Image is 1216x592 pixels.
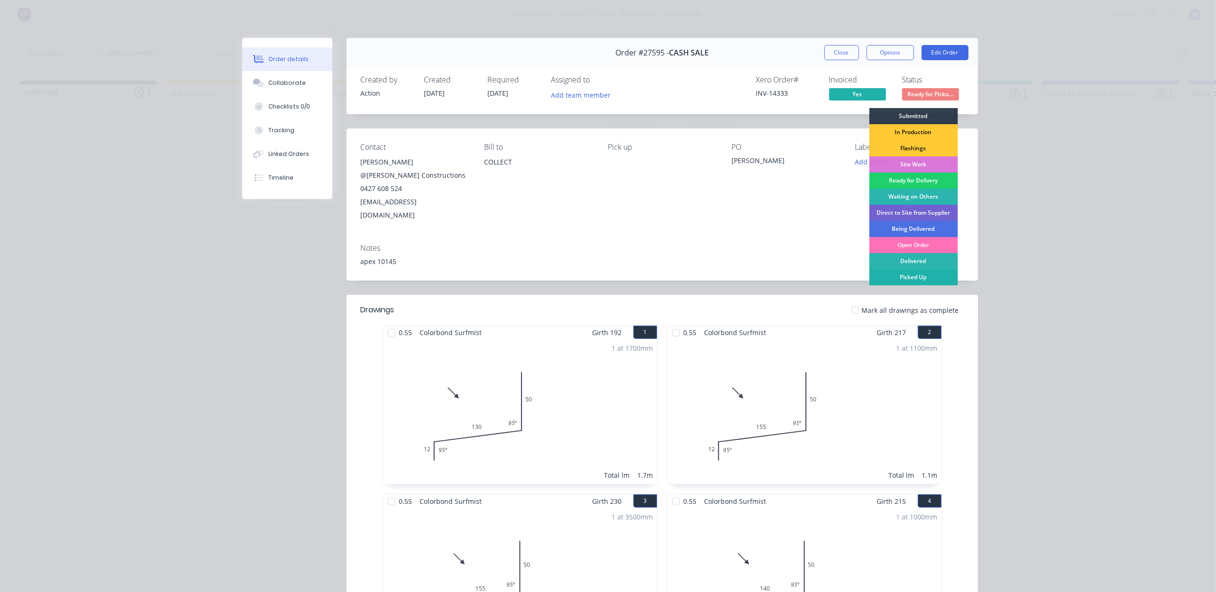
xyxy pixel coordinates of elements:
[869,124,958,140] div: In Production
[869,221,958,237] div: Being Delivered
[896,512,938,522] div: 1 at 1000mm
[395,326,416,339] span: 0.55
[669,48,709,57] span: CASH SALE
[593,326,622,339] span: Girth 192
[361,88,413,98] div: Action
[855,143,964,152] div: Labels
[902,75,964,84] div: Status
[395,494,416,508] span: 0.55
[242,47,332,71] button: Order details
[869,189,958,205] div: Waiting on Others
[889,470,914,480] div: Total lm
[902,88,959,100] span: Ready for Picku...
[612,343,653,353] div: 1 at 1700mm
[361,143,469,152] div: Contact
[242,142,332,166] button: Linked Orders
[268,126,294,135] div: Tracking
[268,55,309,64] div: Order details
[416,494,486,508] span: Colorbond Surfmist
[896,343,938,353] div: 1 at 1100mm
[869,173,958,189] div: Ready for Delivery
[867,45,914,60] button: Options
[731,155,840,169] div: [PERSON_NAME]
[918,494,942,508] button: 4
[824,45,859,60] button: Close
[361,304,394,316] div: Drawings
[829,88,886,100] span: Yes
[268,150,309,158] div: Linked Orders
[869,108,958,124] div: Submitted
[608,143,716,152] div: Pick up
[667,339,942,484] div: 0121555095º95º1 at 1100mmTotal lm1.1m
[361,155,469,222] div: [PERSON_NAME] @[PERSON_NAME] Constructions0427 608 524[EMAIL_ADDRESS][DOMAIN_NAME]
[551,75,646,84] div: Assigned to
[546,88,615,101] button: Add team member
[484,155,593,186] div: COLLECT
[361,155,469,182] div: [PERSON_NAME] @[PERSON_NAME] Constructions
[756,75,818,84] div: Xero Order #
[633,494,657,508] button: 3
[488,75,540,84] div: Required
[268,79,306,87] div: Collaborate
[383,339,657,484] div: 0121305095º95º1 at 1700mmTotal lm1.7m
[701,326,770,339] span: Colorbond Surfmist
[424,89,445,98] span: [DATE]
[680,494,701,508] span: 0.55
[361,75,413,84] div: Created by
[361,244,964,253] div: Notes
[633,326,657,339] button: 1
[484,143,593,152] div: Bill to
[488,89,509,98] span: [DATE]
[593,494,622,508] span: Girth 230
[424,75,476,84] div: Created
[731,143,840,152] div: PO
[869,237,958,253] div: Open Order
[869,205,958,221] div: Direct to Site from Supplier
[242,118,332,142] button: Tracking
[756,88,818,98] div: INV-14333
[680,326,701,339] span: 0.55
[922,470,938,480] div: 1.1m
[829,75,891,84] div: Invoiced
[268,102,310,111] div: Checklists 0/0
[869,253,958,269] div: Delivered
[701,494,770,508] span: Colorbond Surfmist
[484,155,593,169] div: COLLECT
[918,326,942,339] button: 2
[242,95,332,118] button: Checklists 0/0
[869,140,958,156] div: Flashings
[850,155,894,168] button: Add labels
[615,48,669,57] span: Order #27595 -
[361,195,469,222] div: [EMAIL_ADDRESS][DOMAIN_NAME]
[877,494,906,508] span: Girth 215
[877,326,906,339] span: Girth 217
[242,166,332,190] button: Timeline
[268,173,293,182] div: Timeline
[922,45,969,60] button: Edit Order
[604,470,630,480] div: Total lm
[361,182,469,195] div: 0427 608 524
[902,88,959,102] button: Ready for Picku...
[612,512,653,522] div: 1 at 3500mm
[551,88,616,101] button: Add team member
[416,326,486,339] span: Colorbond Surfmist
[638,470,653,480] div: 1.7m
[361,256,964,266] div: apex 10145
[242,71,332,95] button: Collaborate
[869,156,958,173] div: Site Work
[869,269,958,285] div: Picked Up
